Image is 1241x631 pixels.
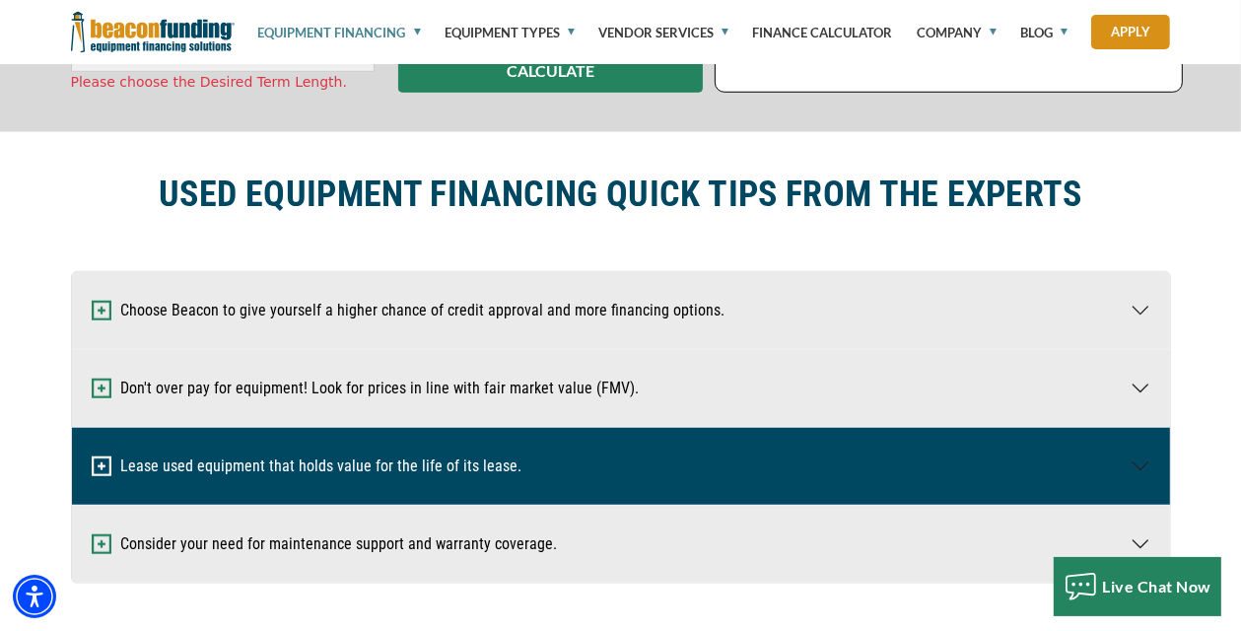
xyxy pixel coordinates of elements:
[13,575,56,618] div: Accessibility Menu
[159,172,1082,217] h2: USED EQUIPMENT FINANCING QUICK TIPS FROM THE EXPERTS
[71,72,376,93] div: Please choose the Desired Term Length.
[1103,577,1212,596] span: Live Chat Now
[1091,15,1170,49] a: Apply
[92,534,111,554] img: Expand and Collapse Icon
[72,272,1170,349] button: Choose Beacon to give yourself a higher chance of credit approval and more financing options.
[72,350,1170,427] button: Don't over pay for equipment! Look for prices in line with fair market value (FMV).
[398,48,703,93] button: CALCULATE
[92,379,111,398] img: Expand and Collapse Icon
[72,506,1170,583] button: Consider your need for maintenance support and warranty coverage.
[92,456,111,476] img: Expand and Collapse Icon
[1054,557,1222,616] button: Live Chat Now
[72,428,1170,505] button: Lease used equipment that holds value for the life of its lease.
[92,301,111,320] img: Expand and Collapse Icon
